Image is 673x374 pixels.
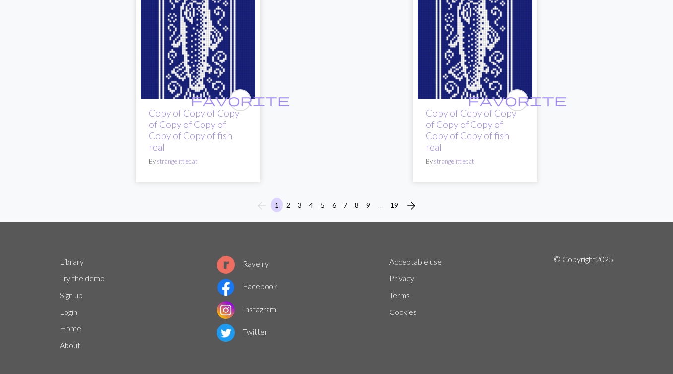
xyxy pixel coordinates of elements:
button: 2 [282,198,294,212]
a: Privacy [389,273,414,283]
span: arrow_forward [405,199,417,213]
img: Facebook logo [217,278,235,296]
i: favourite [191,90,290,110]
button: Next [402,198,421,214]
a: Twitter [217,327,268,336]
a: Copy of fish real [141,36,255,46]
p: © Copyright 2025 [554,253,613,354]
img: Ravelry logo [217,256,235,274]
a: Login [60,307,77,316]
a: Copy of Copy of Copy of Copy of Copy of Copy of Copy of fish real [426,107,516,153]
a: Try the demo [60,273,105,283]
a: Ravelry [217,259,269,268]
span: favorite [468,92,567,108]
a: strangelittlecat [434,157,474,165]
nav: Page navigation [252,198,421,214]
img: Twitter logo [217,324,235,342]
button: 19 [386,198,402,212]
button: 1 [271,198,283,212]
a: Copy of Copy of Copy of Copy of Copy of Copy of Copy of fish real [149,107,239,153]
i: favourite [468,90,567,110]
a: Instagram [217,304,276,313]
a: Copy of fish real [418,36,532,46]
a: Sign up [60,290,83,300]
button: favourite [506,89,528,111]
a: Terms [389,290,410,300]
span: favorite [191,92,290,108]
i: Next [405,200,417,212]
button: 8 [351,198,363,212]
button: favourite [229,89,251,111]
a: Acceptable use [389,257,442,266]
img: Instagram logo [217,301,235,319]
button: 6 [328,198,340,212]
button: 3 [294,198,306,212]
a: Cookies [389,307,417,316]
a: Home [60,323,81,333]
button: 5 [317,198,329,212]
a: About [60,340,80,350]
p: By [149,157,247,166]
button: 7 [339,198,351,212]
button: 4 [305,198,317,212]
button: 9 [362,198,374,212]
a: strangelittlecat [157,157,197,165]
a: Facebook [217,281,277,291]
a: Library [60,257,84,266]
p: By [426,157,524,166]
